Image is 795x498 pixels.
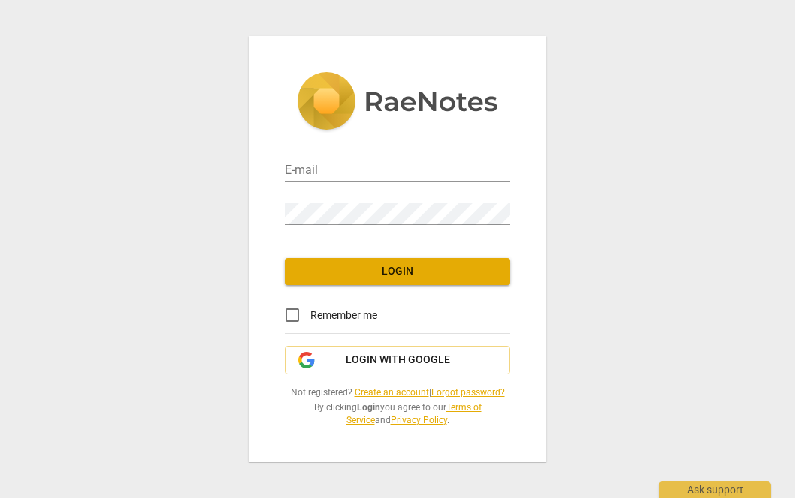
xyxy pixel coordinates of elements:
[346,352,450,367] span: Login with Google
[285,401,510,426] span: By clicking you agree to our and .
[431,387,505,397] a: Forgot password?
[297,264,498,279] span: Login
[391,415,447,425] a: Privacy Policy
[346,402,481,425] a: Terms of Service
[285,346,510,374] button: Login with Google
[297,72,498,133] img: 5ac2273c67554f335776073100b6d88f.svg
[357,402,380,412] b: Login
[658,481,771,498] div: Ask support
[355,387,429,397] a: Create an account
[310,307,377,323] span: Remember me
[285,386,510,399] span: Not registered? |
[285,258,510,285] button: Login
